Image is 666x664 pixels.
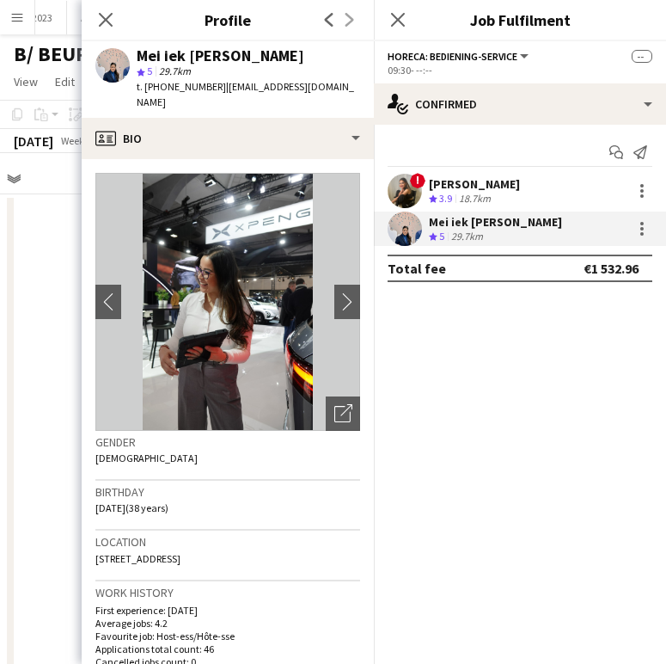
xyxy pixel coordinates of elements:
span: 5 [439,230,444,243]
p: Average jobs: 4.2 [95,617,360,630]
div: Confirmed [374,83,666,125]
h3: Job Fulfilment [374,9,666,31]
div: Total fee [388,260,446,277]
p: Applications total count: 46 [95,642,360,655]
h3: Profile [82,9,374,31]
a: View [7,71,45,93]
span: [DEMOGRAPHIC_DATA] [95,452,198,464]
div: [DATE] [14,132,53,150]
span: Edit [55,74,75,89]
span: [DATE] (38 years) [95,501,168,514]
span: t. [PHONE_NUMBER] [137,80,226,93]
h1: B/ BEURZEN [14,41,125,67]
div: Mei iek [PERSON_NAME] [429,214,562,230]
span: View [14,74,38,89]
p: First experience: [DATE] [95,604,360,617]
div: Mei iek [PERSON_NAME] [137,48,304,64]
span: Horeca: Bediening-Service [388,50,517,63]
div: [PERSON_NAME] [429,176,520,192]
h3: Work history [95,585,360,600]
h3: Location [95,534,360,550]
p: Favourite job: Host-ess/Hôte-sse [95,630,360,642]
div: Open photos pop-in [326,397,360,431]
div: €1 532.96 [584,260,639,277]
img: Crew avatar or photo [95,173,360,431]
a: Edit [48,71,82,93]
span: 29.7km [156,65,194,77]
div: 18.7km [455,192,494,206]
span: -- [632,50,652,63]
h3: Birthday [95,484,360,500]
div: Bio [82,118,374,159]
span: 5 [147,65,152,77]
span: Week 40 [57,134,100,147]
span: | [EMAIL_ADDRESS][DOMAIN_NAME] [137,80,354,108]
span: 3.9 [439,192,452,205]
h3: Gender [95,434,360,450]
span: [STREET_ADDRESS] [95,552,180,565]
div: 09:30- --:-- [388,64,652,77]
div: 29.7km [448,230,486,244]
span: ! [410,173,425,188]
button: A/ The Frontline Company - Planning [67,1,256,34]
button: Horeca: Bediening-Service [388,50,531,63]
